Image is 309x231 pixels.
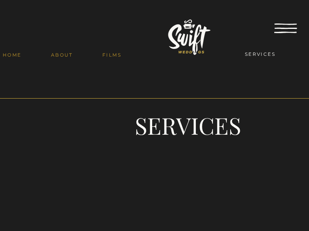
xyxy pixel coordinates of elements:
span: ABOUT [51,52,73,58]
a: SERVICES [228,47,293,61]
span: SERVICES [245,51,275,57]
img: Wedding Videographer near me [160,13,219,62]
span: HOME [3,52,22,58]
span: FILMS [102,52,121,58]
a: FILMS [88,48,136,62]
span: SERVICES [135,110,241,141]
a: ABOUT [36,48,88,62]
